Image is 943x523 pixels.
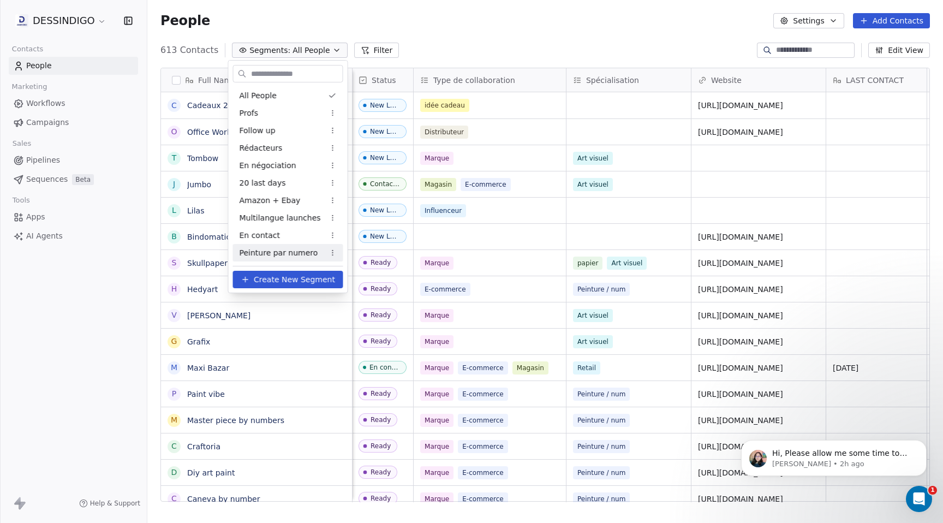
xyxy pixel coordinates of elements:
div: Suggestions [233,87,343,261]
span: Rédacteurs [240,142,283,154]
span: 20 last days [240,177,286,189]
span: Multilangue launches [240,212,321,224]
iframe: Intercom notifications message [725,417,943,494]
span: 1 [928,486,937,495]
iframe: Intercom live chat [906,486,932,512]
button: Create New Segment [233,271,343,288]
span: Create New Segment [254,274,335,286]
span: Peinture par numero [240,247,318,259]
span: En contact [240,230,280,241]
span: En négociation [240,160,296,171]
span: Amazon + Ebay [240,195,301,206]
span: Profs [240,108,258,119]
span: All People [240,90,277,102]
span: Follow up [240,125,276,136]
